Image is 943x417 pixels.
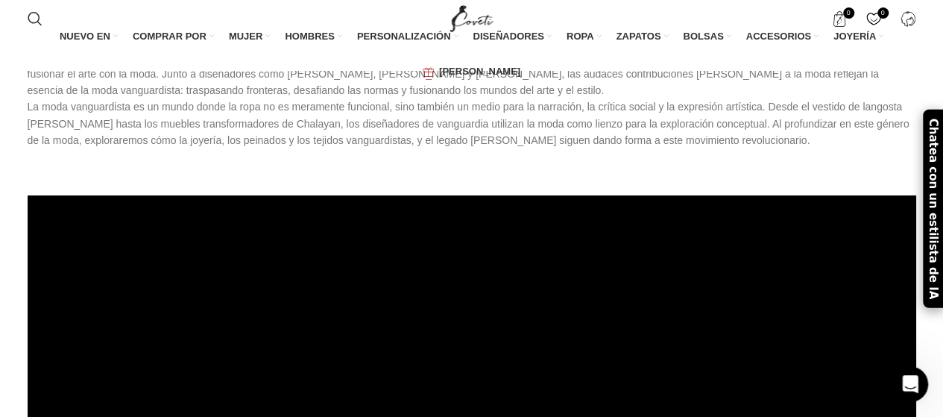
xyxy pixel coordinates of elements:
font: 0 [880,9,884,16]
font: PERSONALIZACIÓN [357,31,451,42]
a: ACCESORIOS [746,21,819,52]
a: MUJER [229,21,271,52]
font: JOYERÍA [833,31,876,42]
font: NUEVO EN [60,31,110,42]
font: HOMBRES [285,31,334,42]
a: JOYERÍA [833,21,883,52]
a: Buscar [20,4,50,34]
a: NUEVO EN [60,21,118,52]
iframe: Chat en vivo de Intercom [892,366,928,402]
font: COMPRAR POR [133,31,206,42]
font: Una de las figuras más icónicas de la historia de la moda de vanguardia es [PERSON_NAME], una dis... [28,34,906,96]
font: MUJER [229,31,263,42]
div: Mi lista de deseos [859,4,889,34]
a: ZAPATOS [616,21,668,52]
font: ROPA [567,31,594,42]
a: PERSONALIZACIÓN [357,21,458,52]
a: Logotipo del sitio [447,12,496,24]
a: COMPRAR POR [133,21,214,52]
font: La moda vanguardista es un mundo donde la ropa no es meramente funcional, sino también un medio p... [28,101,909,146]
a: 0 [824,4,855,34]
img: Bolsa de regalo [423,67,434,77]
a: [PERSON_NAME] [423,56,520,87]
font: ZAPATOS [616,31,660,42]
a: ROPA [567,21,602,52]
a: 0 [859,4,889,34]
div: Navegación principal [20,21,924,87]
a: HOMBRES [285,21,341,52]
font: BOLSAS [683,31,723,42]
a: BOLSAS [683,21,731,52]
font: ACCESORIOS [746,31,811,42]
a: DISEÑADORES [473,21,551,52]
font: 0 [846,9,850,16]
font: [PERSON_NAME] [439,66,520,77]
font: DISEÑADORES [473,31,543,42]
